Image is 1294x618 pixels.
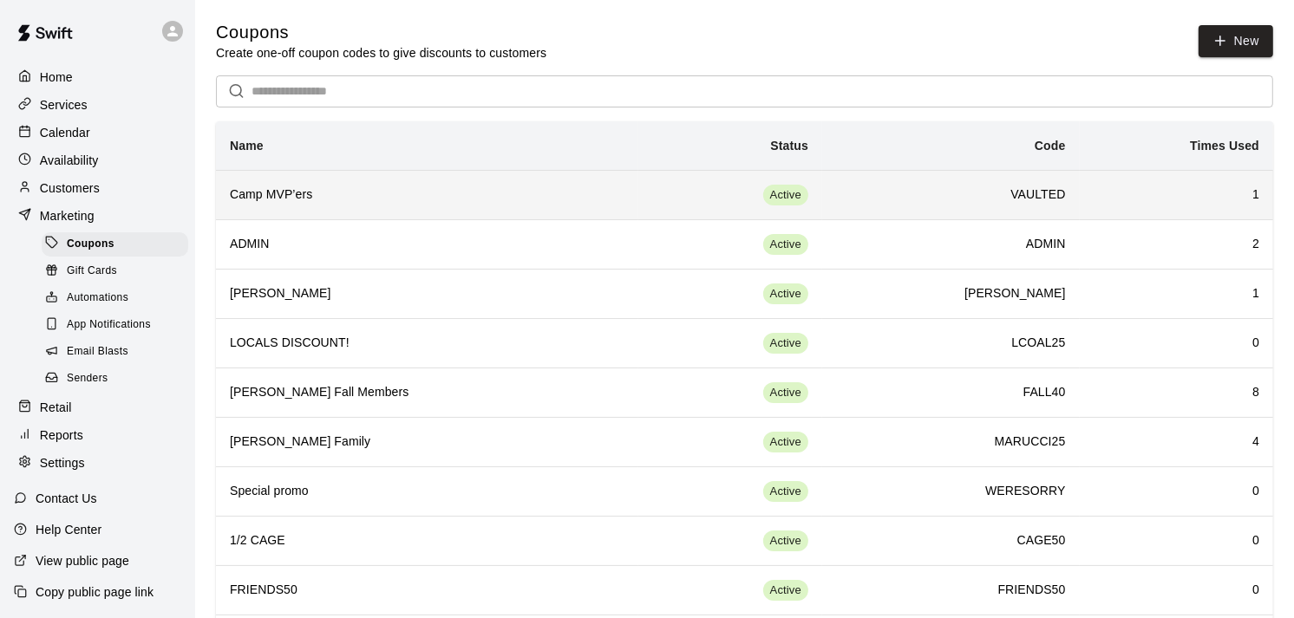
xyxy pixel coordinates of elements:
a: Senders [42,366,195,393]
a: Calendar [14,120,181,146]
div: Senders [42,367,188,391]
p: View public page [36,552,129,569]
div: Coupons [42,232,188,257]
h6: [PERSON_NAME] Fall Members [230,383,624,402]
h6: 2 [1094,235,1259,254]
span: Active [763,237,808,253]
span: Active [763,286,808,302]
h6: 0 [1094,482,1259,501]
p: Availability [40,152,99,169]
a: Coupons [42,231,195,257]
h6: 0 [1094,531,1259,550]
span: Automations [67,289,128,307]
p: Reports [40,426,83,444]
div: Gift Cards [42,259,188,283]
span: Email Blasts [67,343,128,361]
span: Active [763,582,808,599]
h6: [PERSON_NAME] Family [230,433,624,452]
h6: 4 [1094,433,1259,452]
h6: MARUCCI25 [836,433,1066,452]
p: Customers [40,179,100,197]
b: Times Used [1190,139,1259,153]
span: Active [763,434,808,451]
p: Calendar [40,124,90,141]
h6: FALL40 [836,383,1066,402]
span: Gift Cards [67,263,117,280]
button: New [1199,25,1273,57]
h6: WERESORRY [836,482,1066,501]
span: App Notifications [67,316,151,334]
h6: LOCALS DISCOUNT! [230,334,624,353]
h6: 1 [1094,284,1259,303]
h6: LCOAL25 [836,334,1066,353]
span: Active [763,335,808,352]
h6: 1/2 CAGE [230,531,624,550]
h6: CAGE50 [836,531,1066,550]
a: Customers [14,175,181,201]
h6: ADMIN [836,235,1066,254]
h5: Coupons [216,21,546,44]
p: Services [40,96,88,114]
p: Create one-off coupon codes to give discounts to customers [216,44,546,62]
span: Senders [67,370,108,387]
a: Home [14,64,181,90]
h6: 8 [1094,383,1259,402]
h6: 1 [1094,185,1259,205]
a: Settings [14,450,181,476]
a: Availability [14,147,181,173]
p: Settings [40,454,85,472]
a: Automations [42,285,195,312]
div: Automations [42,286,188,310]
b: Code [1035,139,1066,153]
a: Services [14,92,181,118]
p: Marketing [40,207,95,224]
a: App Notifications [42,312,195,339]
span: Coupons [67,236,114,253]
a: Email Blasts [42,339,195,366]
div: App Notifications [42,313,188,337]
p: Copy public page link [36,583,154,601]
span: Active [763,187,808,204]
h6: Camp MVP’ers [230,185,624,205]
a: Marketing [14,203,181,229]
h6: 0 [1094,581,1259,600]
span: Active [763,533,808,550]
a: Reports [14,422,181,448]
p: Retail [40,399,72,416]
h6: Special promo [230,482,624,501]
p: Home [40,68,73,86]
h6: FRIENDS50 [836,581,1066,600]
b: Name [230,139,264,153]
a: Gift Cards [42,257,195,284]
h6: ADMIN [230,235,624,254]
h6: [PERSON_NAME] [836,284,1066,303]
div: Email Blasts [42,340,188,364]
h6: [PERSON_NAME] [230,284,624,303]
p: Help Center [36,521,101,538]
span: Active [763,484,808,500]
h6: FRIENDS50 [230,581,624,600]
b: Status [770,139,808,153]
h6: 0 [1094,334,1259,353]
p: Contact Us [36,490,97,507]
h6: VAULTED [836,185,1066,205]
a: Retail [14,394,181,420]
span: Active [763,385,808,401]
